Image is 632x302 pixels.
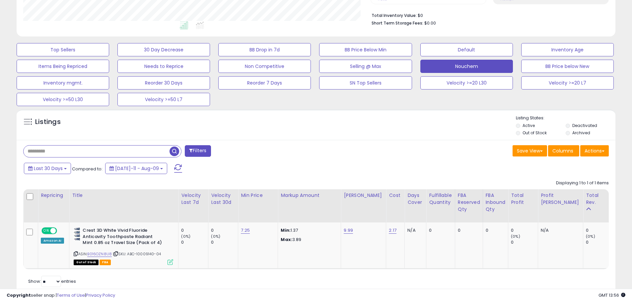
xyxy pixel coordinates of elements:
[113,251,161,257] span: | SKU: ABC-10009140-04
[552,148,573,154] span: Columns
[117,93,210,106] button: Velocity >=50 L7
[17,43,109,56] button: Top Sellers
[100,260,111,265] span: FBA
[211,239,238,245] div: 0
[511,239,538,245] div: 0
[344,192,383,199] div: [PERSON_NAME]
[41,238,64,244] div: Amazon AI
[541,227,578,233] div: N/A
[516,115,615,121] p: Listing States:
[372,11,604,19] li: $0
[56,228,67,234] span: OFF
[521,43,614,56] button: Inventory Age
[181,239,208,245] div: 0
[458,227,478,233] div: 0
[420,60,513,73] button: Nouchem
[511,192,535,206] div: Total Profit
[185,145,211,157] button: Filters
[486,227,503,233] div: 0
[17,76,109,90] button: Inventory mgmt.
[319,76,412,90] button: SN Top Sellers
[580,145,609,156] button: Actions
[41,192,66,199] div: Repricing
[281,192,338,199] div: Markup Amount
[389,192,402,199] div: Cost
[344,227,353,234] a: 9.99
[87,251,112,257] a: B016OZN8U8
[17,93,109,106] button: Velocity >=50 L30
[24,163,71,174] button: Last 30 Days
[74,227,173,264] div: ASIN:
[42,228,50,234] span: ON
[407,192,423,206] div: Days Cover
[281,227,336,233] p: 1.37
[218,43,311,56] button: BB Drop in 7d
[74,227,81,241] img: 51L5tffHYcL._SL40_.jpg
[511,227,538,233] div: 0
[521,76,614,90] button: Velocity >=20 L7
[218,60,311,73] button: Non Competitive
[115,165,159,172] span: [DATE]-11 - Aug-09
[372,13,417,18] b: Total Inventory Value:
[57,292,85,298] a: Terms of Use
[105,163,167,174] button: [DATE]-11 - Aug-09
[117,60,210,73] button: Needs to Reprice
[72,166,103,172] span: Compared to:
[548,145,579,156] button: Columns
[586,227,613,233] div: 0
[281,236,292,243] strong: Max:
[181,192,205,206] div: Velocity Last 7d
[281,237,336,243] p: 3.89
[34,165,63,172] span: Last 30 Days
[281,227,291,233] strong: Min:
[72,192,176,199] div: Title
[7,292,31,298] strong: Copyright
[429,227,450,233] div: 0
[407,227,421,233] div: N/A
[83,227,163,248] b: Crest 3D White Vivid Fluoride Anticavity Toothpaste Radiant Mint 0.85 oz Travel Size (Pack of 4)
[181,227,208,233] div: 0
[211,227,238,233] div: 0
[35,117,61,127] h5: Listings
[429,192,452,206] div: Fulfillable Quantity
[511,234,520,239] small: (0%)
[572,130,590,136] label: Archived
[74,260,99,265] span: All listings that are currently out of stock and unavailable for purchase on Amazon
[319,60,412,73] button: Selling @ Max
[17,60,109,73] button: Items Being Repriced
[241,192,275,199] div: Min Price
[541,192,580,206] div: Profit [PERSON_NAME]
[420,43,513,56] button: Default
[28,278,76,284] span: Show: entries
[319,43,412,56] button: BB Price Below Min
[181,234,190,239] small: (0%)
[521,60,614,73] button: BB Price below New
[241,227,250,234] a: 7.25
[372,20,423,26] b: Short Term Storage Fees:
[7,292,115,299] div: seller snap | |
[572,123,597,128] label: Deactivated
[523,130,547,136] label: Out of Stock
[513,145,547,156] button: Save View
[458,192,480,213] div: FBA Reserved Qty
[424,20,436,26] span: $0.00
[218,76,311,90] button: Reorder 7 Days
[486,192,506,213] div: FBA inbound Qty
[523,123,535,128] label: Active
[86,292,115,298] a: Privacy Policy
[420,76,513,90] button: Velocity >=20 L30
[389,227,396,234] a: 2.17
[556,180,609,186] div: Displaying 1 to 1 of 1 items
[586,234,595,239] small: (0%)
[117,43,210,56] button: 30 Day Decrease
[598,292,625,298] span: 2025-09-9 13:56 GMT
[117,76,210,90] button: Reorder 30 Days
[586,239,613,245] div: 0
[586,192,610,206] div: Total Rev.
[211,234,220,239] small: (0%)
[211,192,235,206] div: Velocity Last 30d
